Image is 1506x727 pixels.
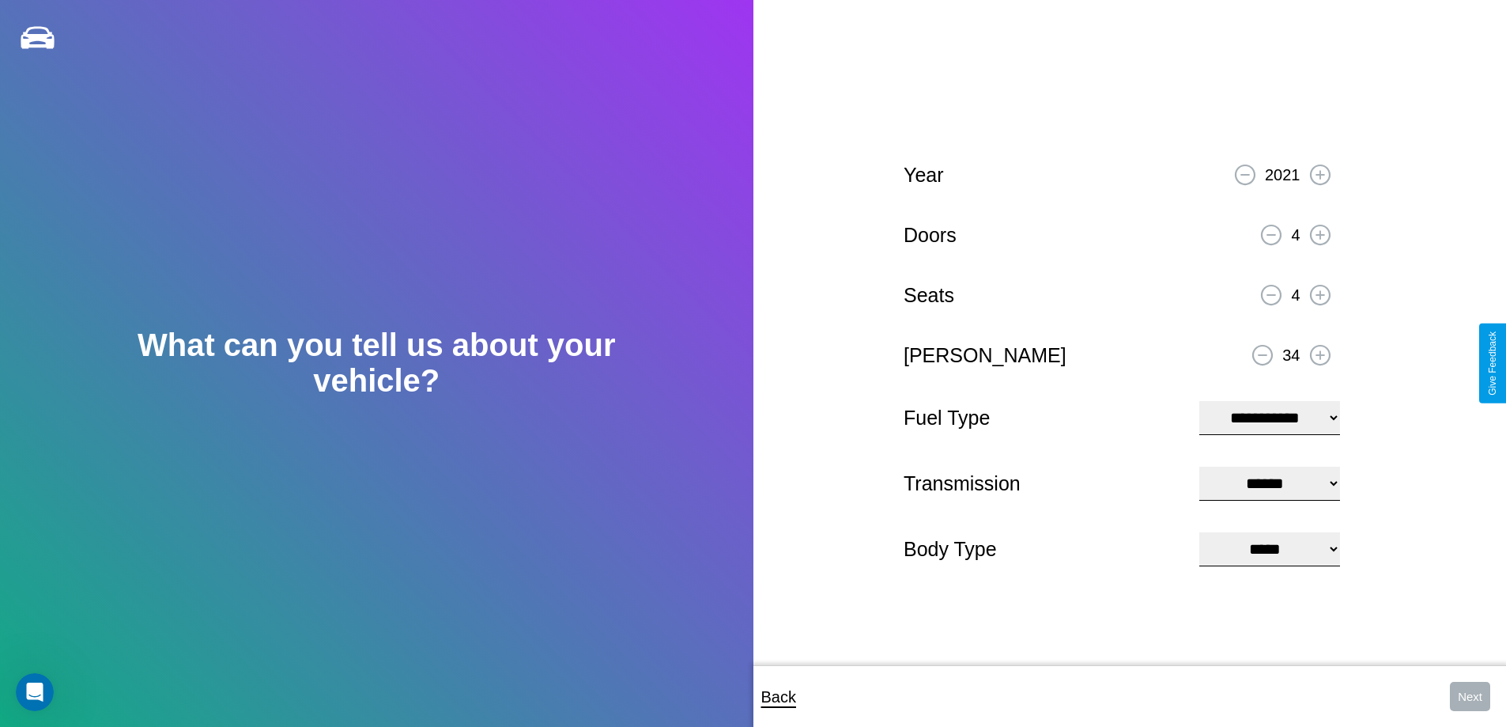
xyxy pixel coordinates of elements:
p: Seats [904,278,954,313]
div: Give Feedback [1487,331,1498,396]
p: Back [761,683,796,711]
p: [PERSON_NAME] [904,338,1066,373]
iframe: Intercom live chat [16,673,54,711]
h2: What can you tell us about your vehicle? [75,328,678,399]
p: 2021 [1265,161,1300,189]
p: 4 [1291,281,1300,309]
p: Fuel Type [904,400,1183,436]
button: Next [1450,682,1490,711]
p: Body Type [904,532,1183,567]
p: Doors [904,218,957,253]
p: Year [904,157,944,193]
p: 34 [1282,341,1300,369]
p: Transmission [904,466,1183,502]
p: 4 [1291,221,1300,249]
